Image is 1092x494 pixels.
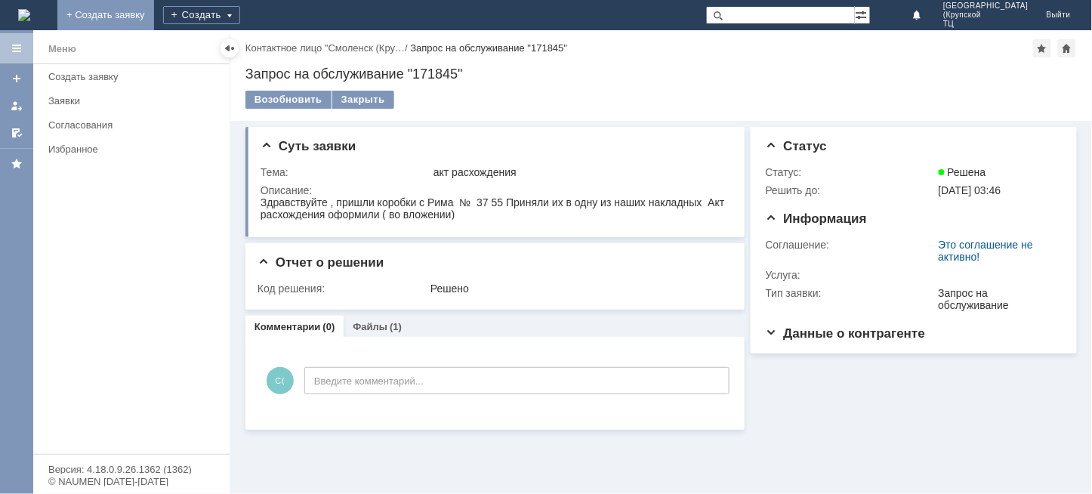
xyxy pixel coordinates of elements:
[48,144,204,155] div: Избранное
[48,465,214,474] div: Версия: 4.18.0.9.26.1362 (1362)
[18,9,30,21] img: logo
[766,239,936,251] div: Соглашение:
[48,71,221,82] div: Создать заявку
[48,40,76,58] div: Меню
[410,42,567,54] div: Запрос на обслуживание "171845"
[939,166,986,178] span: Решена
[943,11,1029,20] span: (Крупской
[1058,39,1076,57] div: Сделать домашней страницей
[939,287,1056,311] div: Запрос на обслуживание
[433,166,724,178] div: акт расхождения
[766,269,936,281] div: Услуга:
[5,121,29,145] a: Мои согласования
[353,321,387,332] a: Файлы
[245,42,405,54] a: Контактное лицо "Смоленск (Кру…
[18,9,30,21] a: Перейти на домашнюю страницу
[258,283,427,295] div: Код решения:
[245,66,1077,82] div: Запрос на обслуживание "171845"
[766,166,936,178] div: Статус:
[855,7,870,21] span: Расширенный поиск
[5,66,29,91] a: Создать заявку
[261,184,727,196] div: Описание:
[939,184,1001,196] span: [DATE] 03:46
[48,95,221,107] div: Заявки
[430,283,724,295] div: Решено
[5,94,29,118] a: Мои заявки
[221,39,239,57] div: Скрыть меню
[48,119,221,131] div: Согласования
[766,211,867,226] span: Информация
[766,287,936,299] div: Тип заявки:
[943,20,1029,29] span: ТЦ
[766,326,926,341] span: Данные о контрагенте
[254,321,321,332] a: Комментарии
[42,113,227,137] a: Согласования
[390,321,402,332] div: (1)
[42,65,227,88] a: Создать заявку
[267,367,294,394] span: С(
[766,184,936,196] div: Решить до:
[163,6,240,24] div: Создать
[323,321,335,332] div: (0)
[42,89,227,113] a: Заявки
[48,477,214,486] div: © NAUMEN [DATE]-[DATE]
[1033,39,1051,57] div: Добавить в избранное
[245,42,410,54] div: /
[766,139,827,153] span: Статус
[261,139,356,153] span: Суть заявки
[261,166,430,178] div: Тема:
[943,2,1029,11] span: [GEOGRAPHIC_DATA]
[258,255,384,270] span: Отчет о решении
[939,239,1033,263] a: Это соглашение не активно!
